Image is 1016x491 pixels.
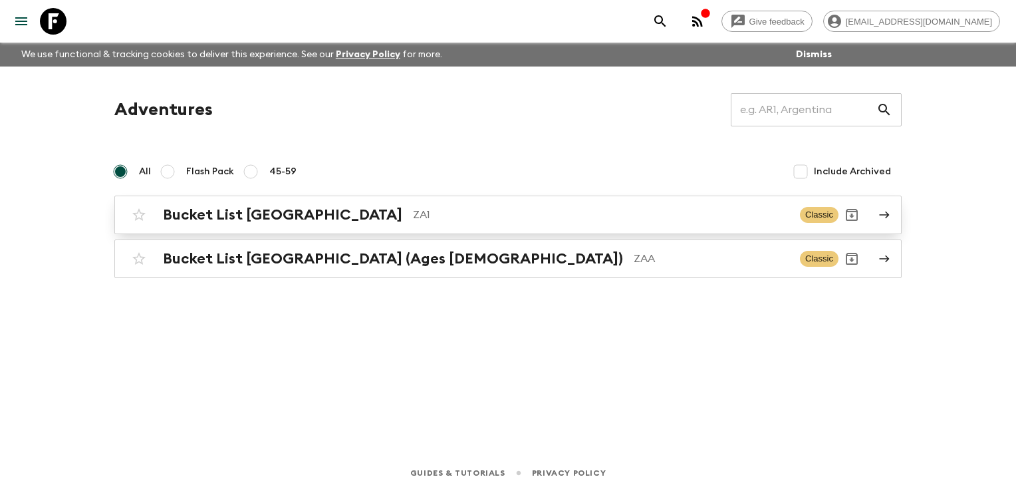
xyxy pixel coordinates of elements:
span: Include Archived [814,165,891,178]
button: Archive [838,202,865,228]
button: search adventures [647,8,674,35]
h1: Adventures [114,96,213,123]
p: ZA1 [413,207,789,223]
button: Archive [838,245,865,272]
span: Classic [800,207,838,223]
span: Give feedback [742,17,812,27]
a: Bucket List [GEOGRAPHIC_DATA] (Ages [DEMOGRAPHIC_DATA])ZAAClassicArchive [114,240,902,278]
span: Flash Pack [186,165,234,178]
h2: Bucket List [GEOGRAPHIC_DATA] [163,206,402,224]
span: Classic [800,251,838,267]
button: Dismiss [793,45,835,64]
p: We use functional & tracking cookies to deliver this experience. See our for more. [16,43,447,67]
span: 45-59 [269,165,297,178]
a: Privacy Policy [336,50,400,59]
div: [EMAIL_ADDRESS][DOMAIN_NAME] [823,11,1000,32]
a: Bucket List [GEOGRAPHIC_DATA]ZA1ClassicArchive [114,196,902,234]
button: menu [8,8,35,35]
h2: Bucket List [GEOGRAPHIC_DATA] (Ages [DEMOGRAPHIC_DATA]) [163,250,623,267]
p: ZAA [634,251,789,267]
span: [EMAIL_ADDRESS][DOMAIN_NAME] [838,17,999,27]
a: Guides & Tutorials [410,466,505,480]
span: All [139,165,151,178]
a: Privacy Policy [532,466,606,480]
a: Give feedback [721,11,813,32]
input: e.g. AR1, Argentina [731,91,876,128]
